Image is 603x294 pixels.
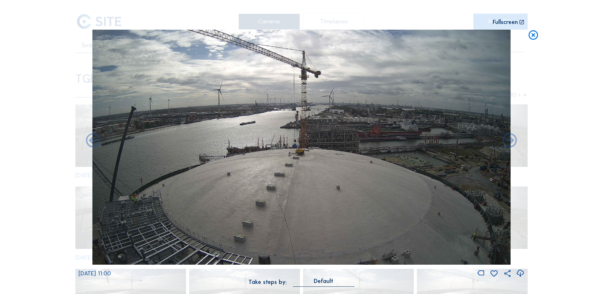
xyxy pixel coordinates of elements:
div: Default [293,278,354,287]
div: Fullscreen [493,19,518,25]
span: [DATE] 11:00 [79,270,111,277]
i: Forward [85,132,102,150]
img: Image [92,30,511,265]
div: Default [314,278,333,284]
i: Back [501,132,518,150]
div: Take steps by: [249,279,287,285]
